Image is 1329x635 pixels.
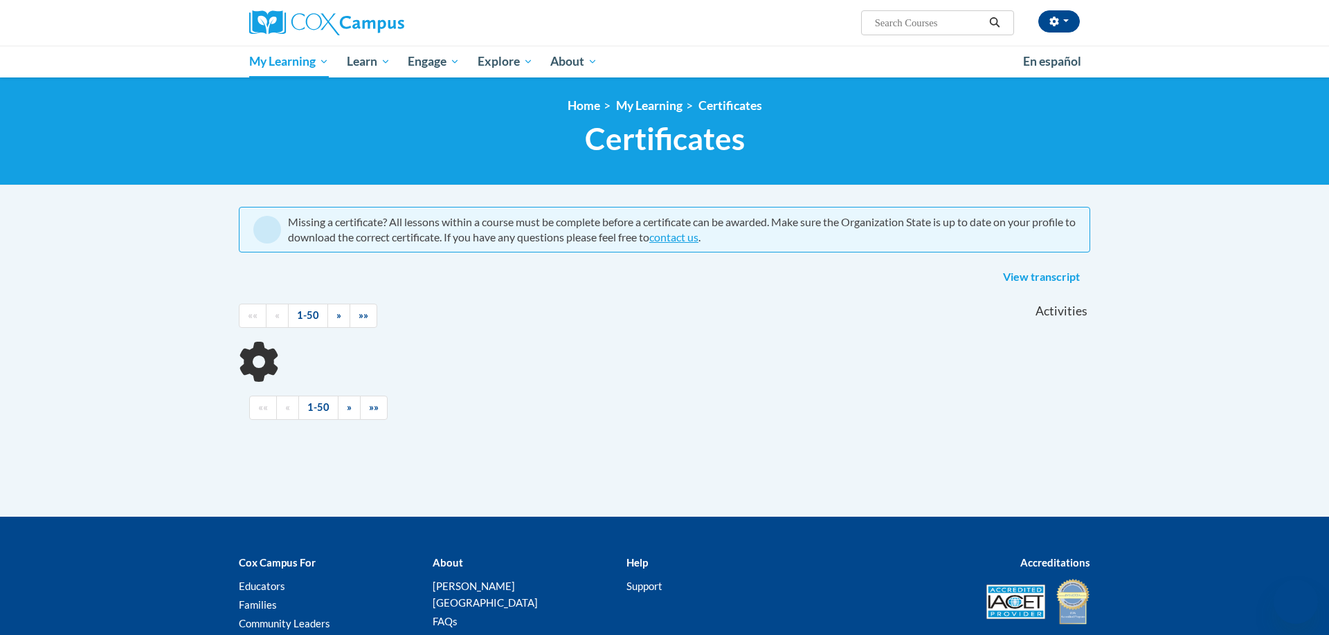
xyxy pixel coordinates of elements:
[478,53,533,70] span: Explore
[433,615,458,627] a: FAQs
[239,304,266,328] a: Begining
[408,53,460,70] span: Engage
[248,309,257,321] span: ««
[369,401,379,413] span: »»
[266,304,289,328] a: Previous
[239,556,316,569] b: Cox Campus For
[1023,54,1081,68] span: En español
[1274,580,1318,624] iframe: Button to launch messaging window
[249,10,512,35] a: Cox Campus
[338,46,399,77] a: Learn
[433,580,538,609] a: [PERSON_NAME][GEOGRAPHIC_DATA]
[984,15,1005,31] button: Search
[433,556,463,569] b: About
[1036,304,1087,319] span: Activities
[276,396,299,420] a: Previous
[249,53,329,70] span: My Learning
[649,230,698,243] a: contact us
[347,53,390,70] span: Learn
[239,617,330,629] a: Community Leaders
[568,98,600,113] a: Home
[1038,10,1080,33] button: Account Settings
[993,266,1090,288] a: View transcript
[249,10,404,35] img: Cox Campus
[399,46,469,77] a: Engage
[350,304,377,328] a: End
[258,401,268,413] span: ««
[239,580,285,592] a: Educators
[288,214,1076,245] div: Missing a certificate? All lessons within a course must be complete before a certificate can be a...
[986,585,1045,619] img: Accredited IACET® Provider
[288,304,328,328] a: 1-50
[585,120,745,157] span: Certificates
[550,53,597,70] span: About
[360,396,388,420] a: End
[327,304,350,328] a: Next
[285,401,290,413] span: «
[698,98,762,113] a: Certificates
[240,46,338,77] a: My Learning
[275,309,280,321] span: «
[359,309,368,321] span: »»
[469,46,542,77] a: Explore
[239,598,277,611] a: Families
[616,98,682,113] a: My Learning
[347,401,352,413] span: »
[1056,578,1090,626] img: IDA® Accredited
[874,15,984,31] input: Search Courses
[298,396,338,420] a: 1-50
[1014,47,1090,76] a: En español
[1020,556,1090,569] b: Accreditations
[626,556,648,569] b: Help
[542,46,607,77] a: About
[228,46,1101,77] div: Main menu
[338,396,361,420] a: Next
[336,309,341,321] span: »
[626,580,662,592] a: Support
[249,396,277,420] a: Begining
